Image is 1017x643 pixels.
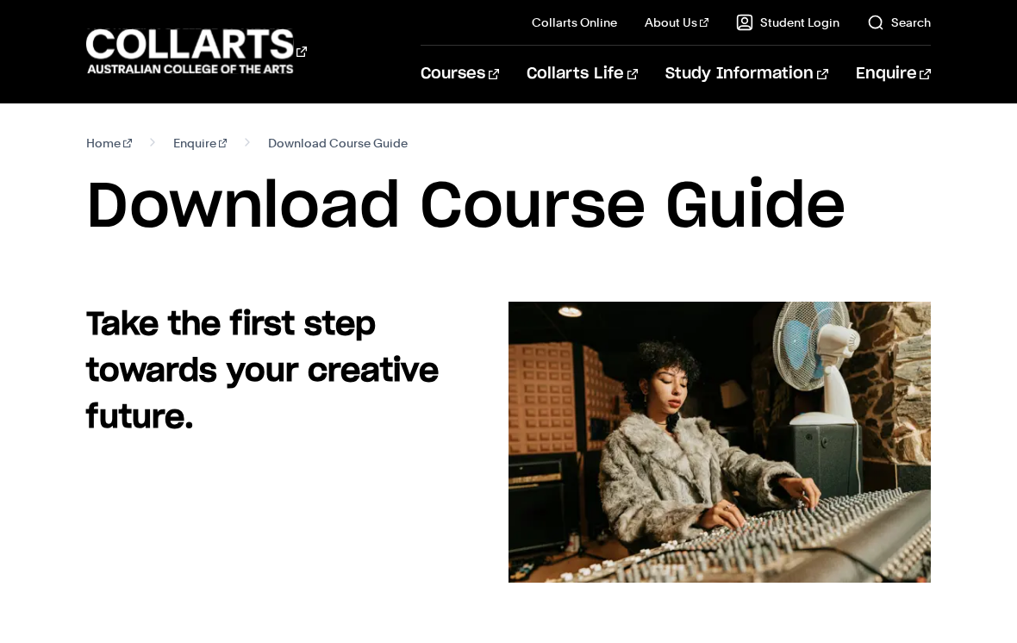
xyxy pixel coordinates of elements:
a: Study Information [665,46,827,103]
a: Collarts Life [527,46,638,103]
a: Search [867,14,931,31]
a: Enquire [856,46,931,103]
a: Enquire [173,131,228,155]
strong: Take the first step towards your creative future. [86,309,439,434]
a: About Us [645,14,708,31]
a: Collarts Online [532,14,617,31]
a: Home [86,131,132,155]
div: Go to homepage [86,27,307,76]
a: Student Login [736,14,839,31]
span: Download Course Guide [268,131,408,155]
a: Courses [421,46,499,103]
h1: Download Course Guide [86,169,930,247]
